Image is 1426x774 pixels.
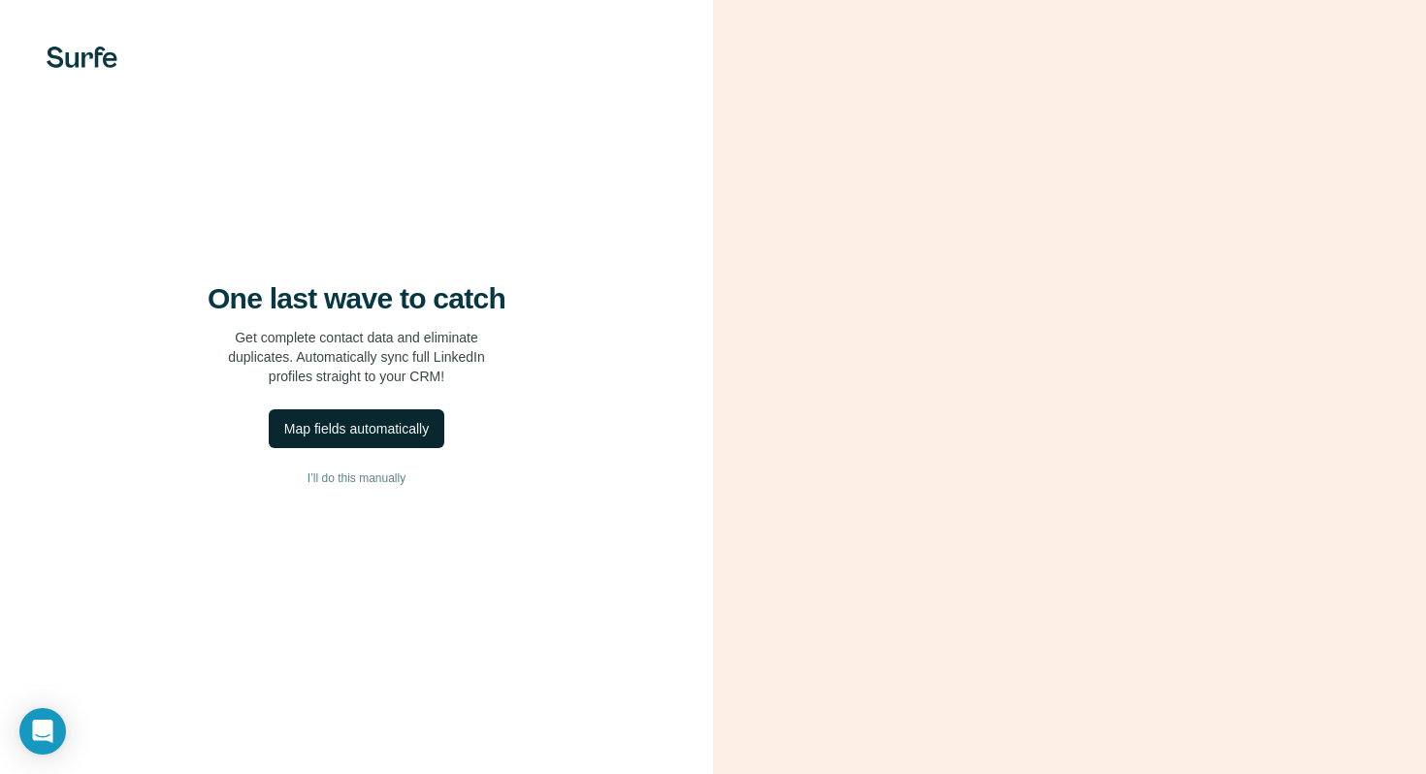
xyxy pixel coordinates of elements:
[47,47,117,68] img: Surfe's logo
[208,281,505,316] h4: One last wave to catch
[269,409,444,448] button: Map fields automatically
[308,469,405,487] span: I’ll do this manually
[39,464,674,493] button: I’ll do this manually
[19,708,66,755] div: Open Intercom Messenger
[228,328,485,386] p: Get complete contact data and eliminate duplicates. Automatically sync full LinkedIn profiles str...
[284,419,429,438] div: Map fields automatically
